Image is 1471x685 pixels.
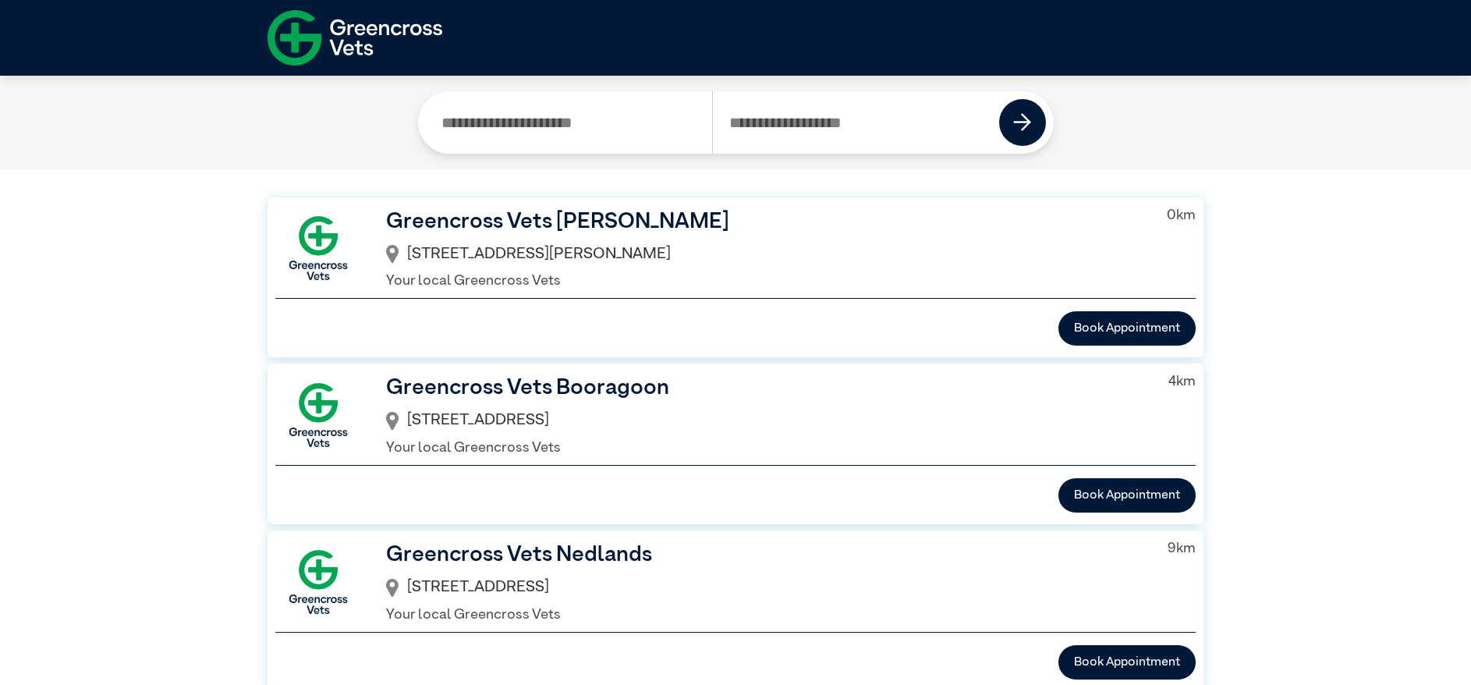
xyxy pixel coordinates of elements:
[275,539,361,625] img: GX-Square.png
[386,238,1142,272] div: [STREET_ADDRESS][PERSON_NAME]
[268,4,442,72] img: f-logo
[275,372,361,458] img: GX-Square.png
[386,438,1143,459] p: Your local Greencross Vets
[1167,205,1196,226] p: 0 km
[1168,538,1196,559] p: 9 km
[386,404,1143,438] div: [STREET_ADDRESS]
[275,205,361,291] img: GX-Square.png
[386,538,1143,571] h3: Greencross Vets Nedlands
[1058,478,1196,513] button: Book Appointment
[712,91,1000,154] input: Search by Postcode
[386,271,1142,292] p: Your local Greencross Vets
[386,571,1143,605] div: [STREET_ADDRESS]
[386,371,1143,404] h3: Greencross Vets Booragoon
[1168,371,1196,392] p: 4 km
[1058,311,1196,346] button: Book Appointment
[1013,113,1032,132] img: icon-right
[386,605,1143,626] p: Your local Greencross Vets
[386,205,1142,238] h3: Greencross Vets [PERSON_NAME]
[1058,645,1196,680] button: Book Appointment
[426,91,713,154] input: Search by Clinic Name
